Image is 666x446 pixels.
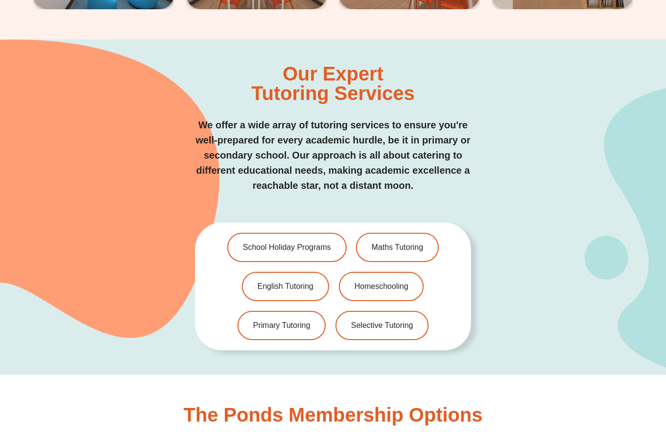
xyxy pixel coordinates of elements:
a: English Tutoring [242,272,329,301]
span: Selective Tutoring [351,322,413,329]
p: We offer a wide array of tutoring services to ensure you're well-prepared for every academic hurd... [195,118,471,193]
span: Homeschooling [354,283,408,290]
a: Maths Tutoring [356,233,439,262]
a: Homeschooling [339,272,424,301]
h2: Our Expert Tutoring Services [252,64,415,103]
span: School Holiday Programs [243,243,331,251]
a: School Holiday Programs [227,233,347,262]
span: Primary Tutoring [253,322,310,329]
a: Primary Tutoring [237,311,326,340]
h2: The Ponds Membership Options [183,405,482,425]
a: Selective Tutoring [335,311,429,340]
span: Maths Tutoring [372,243,423,251]
iframe: Chat Widget [617,399,666,446]
span: English Tutoring [257,283,313,290]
